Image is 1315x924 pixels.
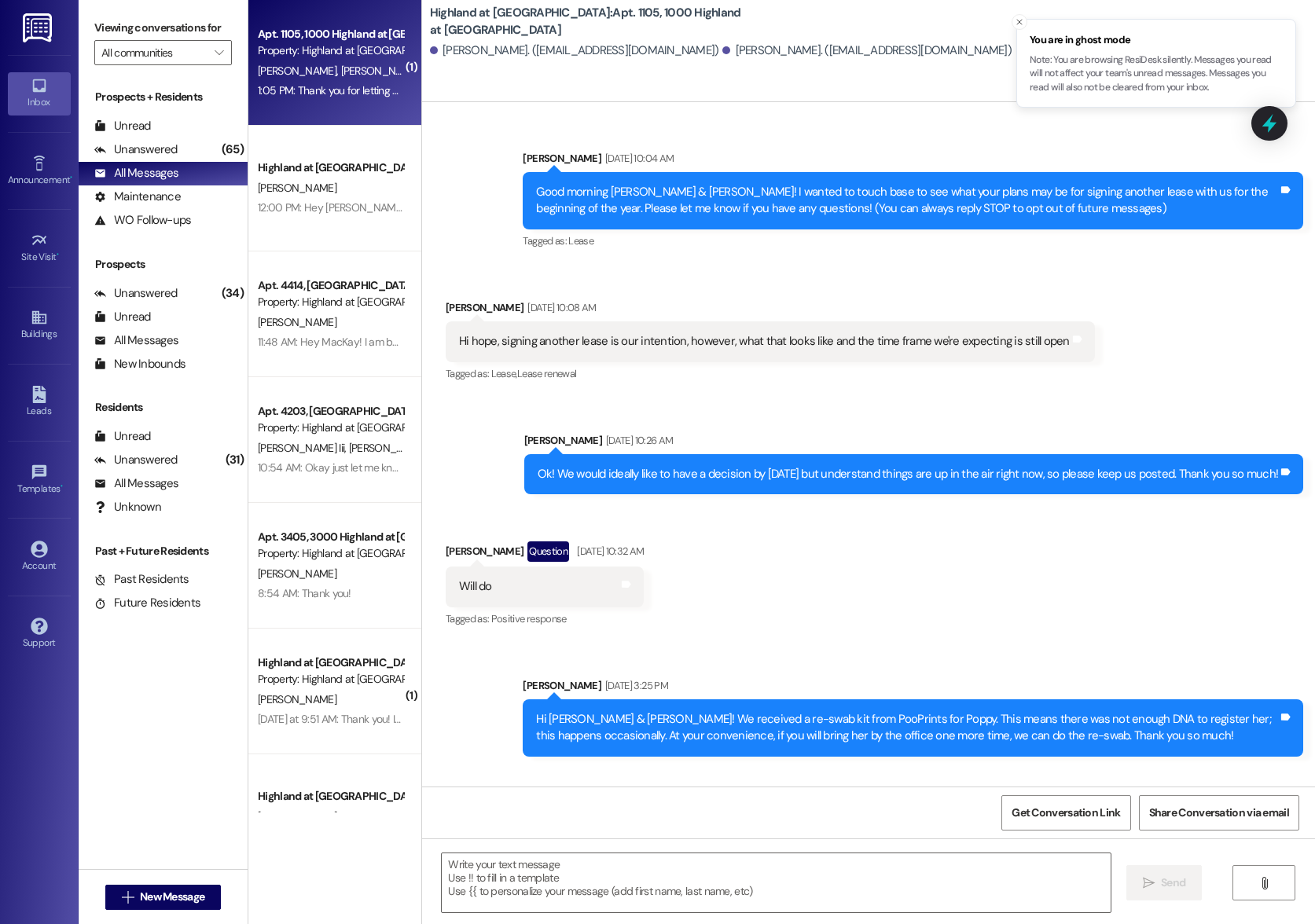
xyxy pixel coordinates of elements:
div: Property: Highland at [GEOGRAPHIC_DATA] [258,545,403,562]
div: Unread [94,309,151,325]
div: Property: Highland at [GEOGRAPHIC_DATA] [258,420,403,436]
a: Account [8,536,71,578]
span: [PERSON_NAME] [258,692,336,706]
span: Lease , [491,367,517,380]
div: Apt. 3405, 3000 Highland at [GEOGRAPHIC_DATA] [258,529,403,545]
a: Site Visit • [8,227,71,269]
div: Unanswered [94,141,178,158]
div: Apt. 1105, 1000 Highland at [GEOGRAPHIC_DATA] [258,26,403,42]
div: [PERSON_NAME] [523,150,1303,172]
span: • [70,172,72,183]
span: [PERSON_NAME] [258,566,336,581]
div: [PERSON_NAME]. ([EMAIL_ADDRESS][DOMAIN_NAME]) [430,42,719,59]
div: 1:05 PM: Thank you for letting us know! [258,83,433,97]
span: [PERSON_NAME] [258,809,336,823]
div: Unread [94,428,151,445]
span: [PERSON_NAME] [258,315,336,329]
div: Unanswered [94,285,178,302]
div: Property: Highland at [GEOGRAPHIC_DATA] [258,294,403,310]
a: Support [8,613,71,655]
div: Hi [PERSON_NAME] & [PERSON_NAME]! We received a re-swab kit from PooPrints for Poppy. This means ... [536,711,1278,745]
div: Ok! We would ideally like to have a decision by [DATE] but understand things are up in the air ri... [538,466,1279,482]
span: [PERSON_NAME] [258,181,336,195]
div: Apt. 4203, [GEOGRAPHIC_DATA] at [GEOGRAPHIC_DATA] [258,403,403,420]
div: Will do [459,578,492,595]
div: [DATE] at 9:51 AM: Thank you! I will be by [DATE] to get it [258,712,509,726]
div: (65) [218,137,248,162]
div: Question [527,541,569,561]
span: [PERSON_NAME] [258,64,341,78]
a: Templates • [8,459,71,501]
span: Lease renewal [517,367,577,380]
div: [PERSON_NAME]. ([EMAIL_ADDRESS][DOMAIN_NAME]) [722,42,1012,59]
div: [DATE] 10:04 AM [601,150,674,167]
i:  [1258,877,1270,889]
div: All Messages [94,165,178,181]
div: Highland at [GEOGRAPHIC_DATA] [258,788,403,805]
span: • [61,481,63,492]
span: New Message [140,889,204,905]
span: Lease [568,234,593,247]
div: Highland at [GEOGRAPHIC_DATA] [258,159,403,176]
div: Tagged as: [446,607,645,630]
div: [PERSON_NAME] [524,432,1304,454]
a: Leads [8,381,71,423]
div: Past + Future Residents [79,543,248,559]
div: Highland at [GEOGRAPHIC_DATA] [258,654,403,671]
div: Tagged as: [523,229,1303,252]
i:  [215,46,223,59]
i:  [122,891,134,904]
div: Hi hope, signing another lease is our intention, however, what that looks like and the time frame... [459,333,1070,350]
a: Inbox [8,72,71,115]
span: Positive response [491,612,567,625]
p: Note: You are browsing ResiDesk silently. Messages you read will not affect your team's unread me... [1030,53,1283,95]
div: Past Residents [94,571,189,588]
button: Get Conversation Link [1001,795,1130,830]
span: Get Conversation Link [1012,805,1120,821]
b: Highland at [GEOGRAPHIC_DATA]: Apt. 1105, 1000 Highland at [GEOGRAPHIC_DATA] [430,5,744,38]
div: Future Residents [94,595,200,611]
div: New Inbounds [94,356,185,372]
div: [DATE] 10:08 AM [523,299,596,316]
div: 8:54 AM: Thank you! [258,586,351,600]
div: [DATE] 10:26 AM [602,432,673,449]
i:  [1143,877,1155,889]
div: Maintenance [94,189,181,205]
div: (31) [222,448,248,472]
div: Unread [94,118,151,134]
label: Viewing conversations for [94,16,232,40]
div: Apt. 4414, [GEOGRAPHIC_DATA] at [GEOGRAPHIC_DATA] [258,277,403,294]
span: Share Conversation via email [1149,805,1289,821]
div: [DATE] 10:32 AM [573,543,644,559]
div: Property: Highland at [GEOGRAPHIC_DATA] [258,671,403,687]
span: [PERSON_NAME] [340,64,419,78]
a: Buildings [8,304,71,346]
button: Share Conversation via email [1139,795,1299,830]
input: All communities [101,40,207,65]
span: [PERSON_NAME] Iii [258,441,349,455]
div: Residents [79,399,248,416]
div: Prospects + Residents [79,89,248,105]
div: [PERSON_NAME] [446,541,645,566]
div: [DATE] 3:25 PM [601,677,668,694]
span: You are in ghost mode [1030,32,1283,48]
div: All Messages [94,332,178,349]
img: ResiDesk Logo [23,13,55,42]
span: [PERSON_NAME] [349,441,428,455]
span: • [57,249,59,260]
div: 10:54 AM: Okay just let me know if you have any questions. [258,460,526,475]
div: All Messages [94,475,178,492]
span: Send [1161,874,1185,891]
div: 12:00 PM: Hey [PERSON_NAME]! I hope you had a great weekend! As a friendly reminder, your lease i... [258,200,1265,214]
div: (34) [218,281,248,306]
div: WO Follow-ups [94,212,191,229]
div: Tagged as: [446,362,1095,385]
div: Prospects [79,256,248,273]
div: [PERSON_NAME] [446,299,1095,321]
div: Property: Highland at [GEOGRAPHIC_DATA] [258,42,403,59]
button: Close toast [1012,14,1027,30]
div: [PERSON_NAME] [523,677,1303,699]
button: New Message [105,885,222,910]
div: Unanswered [94,452,178,468]
div: Unknown [94,499,161,515]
